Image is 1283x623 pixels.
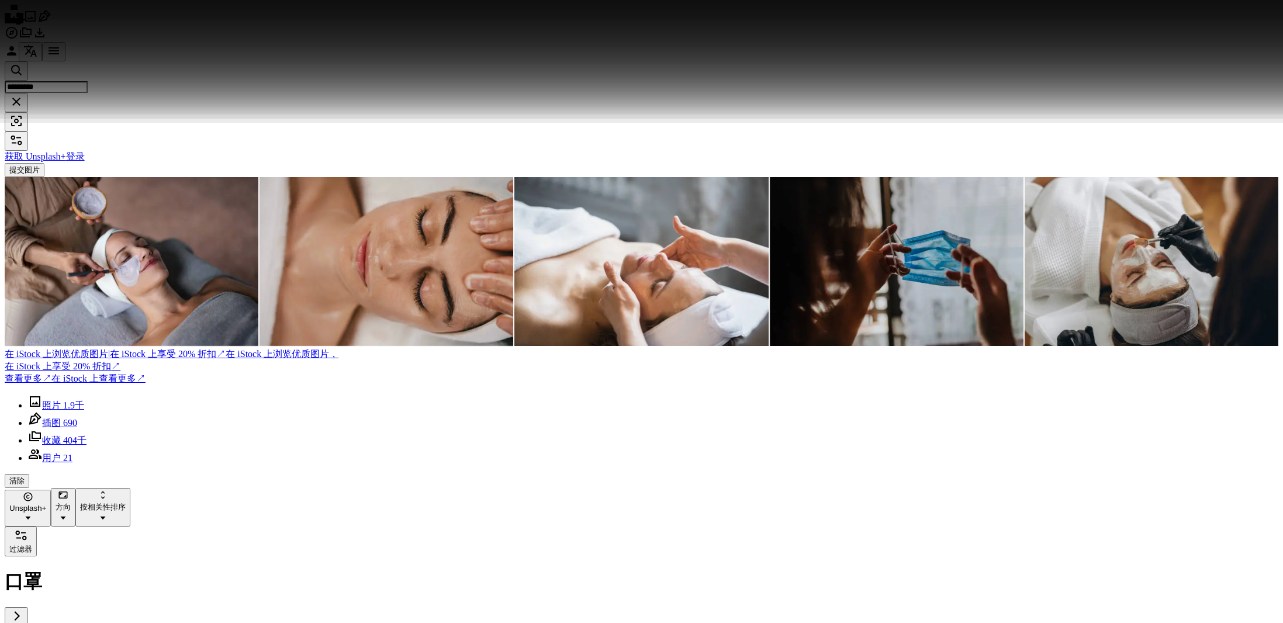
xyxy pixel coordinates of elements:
[33,32,47,41] a: 下载历史记录
[1025,177,1278,346] img: 美容师在沙龙中为女性顾客制作面膜的特写镜头。皮肤科，美容概念。
[111,361,120,371] font: ↗
[42,373,51,383] font: ↗
[5,163,44,177] button: 提交图片
[9,504,46,513] font: Unsplash+
[28,400,84,410] a: 照片 1.9千
[75,488,130,527] button: 按相关性排序
[108,349,110,359] font: |
[5,93,28,112] button: 清除
[136,373,146,383] font: ↗
[5,151,66,161] a: 获取 Unsplash+
[5,373,146,383] a: 查看更多↗在 iStock 上查看更多↗
[37,15,51,25] a: 插图
[28,418,77,428] a: 插图 690
[9,165,40,174] font: 提交图片
[5,15,23,25] a: 首页 — Unsplash
[42,42,65,61] button: 菜单
[80,503,110,511] font: 按相关性
[5,490,51,527] button: Unsplash+
[42,453,61,463] font: 用户
[5,527,37,556] button: 过滤器
[63,400,84,410] font: 1.9千
[66,151,85,161] a: 登录
[19,32,33,41] a: 收藏
[110,503,126,511] font: 排序
[5,61,28,81] button: 搜索 Unsplash
[226,349,338,359] font: 在 iStock 上浏览优质图片，
[28,435,87,445] a: 收藏 404千
[19,42,42,61] button: 语言
[5,32,19,41] a: 探索
[42,400,61,410] font: 照片
[216,349,226,359] font: ↗
[5,131,28,151] button: 过滤器
[63,435,87,445] font: 404千
[5,112,28,131] button: 视觉搜索
[63,453,72,463] font: 21
[5,474,29,488] button: 清除
[5,571,42,592] font: 口罩
[51,373,136,383] font: 在 iStock 上查看更多
[5,61,1278,131] form: 在全站范围内查找视觉效果
[9,545,32,553] font: 过滤器
[28,453,72,463] a: 用户 21
[5,349,108,359] font: 在 iStock 上浏览优质图片
[42,435,61,445] font: 收藏
[9,476,25,485] font: 清除
[5,177,258,346] img: 美丽的女人在水疗中心享受面部护理
[51,488,75,527] button: 方向
[5,373,42,383] font: 查看更多
[23,15,37,25] a: 照片
[770,177,1023,346] img: 一名妇女戴着 COVID-19 抗冠状病毒口罩，以防止感染
[42,418,61,428] font: 插图
[5,50,19,60] a: 登录 / 注册
[110,349,216,359] font: 在 iStock 上享受 20% 折扣
[260,177,513,346] img: 一位美丽的年轻女子在美容院享受面部按摩。面部按摩美容护理。捏和滚动技术。
[63,418,77,428] font: 690
[514,177,768,346] img: 水疗沙龙的面部护理 皮肤护理和按摩 美容师在工作
[56,503,71,511] font: 方向
[5,348,1278,373] a: 在 iStock 上浏览优质图片|在 iStock 上享受 20% 折扣↗在 iStock 上浏览优质图片，在 iStock 上享受 20% 折扣↗
[5,361,111,371] font: 在 iStock 上享受 20% 折扣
